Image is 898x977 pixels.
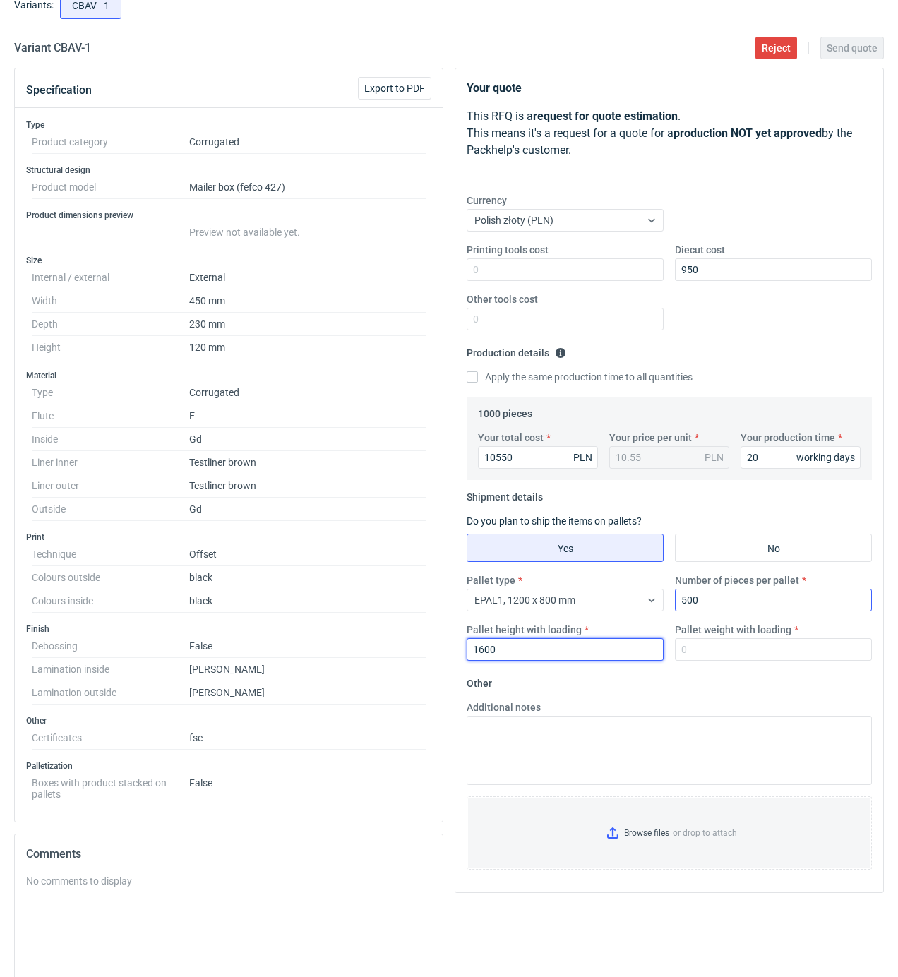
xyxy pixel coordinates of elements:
label: Diecut cost [675,243,725,257]
span: Polish złoty (PLN) [474,215,553,226]
label: Other tools cost [467,292,538,306]
label: Your production time [741,431,835,445]
button: Export to PDF [358,77,431,100]
dd: black [189,589,426,613]
label: Currency [467,193,507,208]
label: Yes [467,534,664,562]
legend: Shipment details [467,486,543,503]
dt: Width [32,289,189,313]
label: Printing tools cost [467,243,549,257]
dd: fsc [189,726,426,750]
div: PLN [705,450,724,464]
dd: Testliner brown [189,451,426,474]
label: Additional notes [467,700,541,714]
dd: Testliner brown [189,474,426,498]
div: PLN [573,450,592,464]
dt: Colours inside [32,589,189,613]
dt: Product model [32,176,189,199]
input: 0 [467,638,664,661]
dt: Lamination outside [32,681,189,705]
dt: Liner outer [32,474,189,498]
label: or drop to attach [467,797,871,869]
dt: Depth [32,313,189,336]
dd: Corrugated [189,381,426,404]
input: 0 [467,258,664,281]
h3: Material [26,370,431,381]
legend: Production details [467,342,566,359]
h3: Palletization [26,760,431,772]
h3: Type [26,119,431,131]
h3: Other [26,715,431,726]
input: 0 [675,258,872,281]
h2: Variant CBAV - 1 [14,40,91,56]
label: Do you plan to ship the items on pallets? [467,515,642,527]
label: Pallet weight with loading [675,623,791,637]
button: Specification [26,73,92,107]
dd: False [189,772,426,800]
input: 0 [478,446,598,469]
legend: 1000 pieces [478,402,532,419]
strong: production NOT yet approved [673,126,822,140]
dd: 120 mm [189,336,426,359]
h3: Product dimensions preview [26,210,431,221]
label: Apply the same production time to all quantities [467,370,693,384]
p: This RFQ is a . This means it's a request for a quote for a by the Packhelp's customer. [467,108,872,159]
span: Send quote [827,43,878,53]
dt: Height [32,336,189,359]
div: working days [796,450,855,464]
dd: [PERSON_NAME] [189,681,426,705]
dd: Corrugated [189,131,426,154]
dt: Outside [32,498,189,521]
dd: 450 mm [189,289,426,313]
strong: Your quote [467,81,522,95]
dd: black [189,566,426,589]
dt: Debossing [32,635,189,658]
button: Reject [755,37,797,59]
legend: Other [467,672,492,689]
dd: 230 mm [189,313,426,336]
span: Preview not available yet. [189,227,300,238]
input: 0 [675,589,872,611]
dt: Internal / external [32,266,189,289]
dd: [PERSON_NAME] [189,658,426,681]
dt: Flute [32,404,189,428]
h3: Structural design [26,164,431,176]
button: Send quote [820,37,884,59]
dd: External [189,266,426,289]
label: Number of pieces per pallet [675,573,799,587]
dt: Boxes with product stacked on pallets [32,772,189,800]
dt: Certificates [32,726,189,750]
dt: Product category [32,131,189,154]
span: Export to PDF [364,83,425,93]
dd: False [189,635,426,658]
dd: Gd [189,498,426,521]
div: No comments to display [26,874,431,888]
label: Your price per unit [609,431,692,445]
dd: Mailer box (fefco 427) [189,176,426,199]
label: Pallet type [467,573,515,587]
label: No [675,534,872,562]
dt: Lamination inside [32,658,189,681]
h3: Size [26,255,431,266]
h3: Print [26,532,431,543]
dt: Colours outside [32,566,189,589]
strong: request for quote estimation [533,109,678,123]
dd: E [189,404,426,428]
label: Your total cost [478,431,544,445]
dd: Gd [189,428,426,451]
input: 0 [467,308,664,330]
dt: Liner inner [32,451,189,474]
dt: Inside [32,428,189,451]
dt: Technique [32,543,189,566]
span: EPAL1, 1200 x 800 mm [474,594,575,606]
h2: Comments [26,846,431,863]
h3: Finish [26,623,431,635]
dt: Type [32,381,189,404]
dd: Offset [189,543,426,566]
label: Pallet height with loading [467,623,582,637]
input: 0 [675,638,872,661]
input: 0 [741,446,861,469]
span: Reject [762,43,791,53]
